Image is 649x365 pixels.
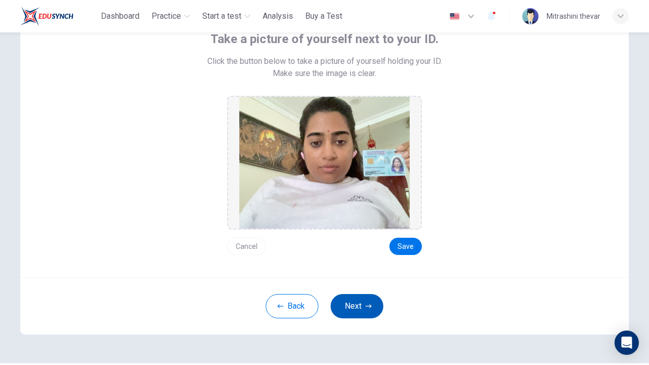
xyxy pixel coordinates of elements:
[259,7,297,25] button: Analysis
[210,31,439,47] span: Take a picture of yourself next to your ID.
[198,7,255,25] button: Start a test
[148,7,194,25] button: Practice
[263,10,293,22] span: Analysis
[331,294,383,318] button: Next
[202,10,241,22] span: Start a test
[97,7,143,25] button: Dashboard
[207,55,442,67] span: Click the button below to take a picture of yourself holding your ID.
[101,10,139,22] span: Dashboard
[305,10,342,22] span: Buy a Test
[448,13,461,20] img: en
[152,10,181,22] span: Practice
[522,8,538,24] img: Profile picture
[301,7,346,25] button: Buy a Test
[227,238,266,255] button: Cancel
[20,6,97,26] a: ELTC logo
[615,331,639,355] div: Open Intercom Messenger
[389,238,422,255] button: Save
[20,6,74,26] img: ELTC logo
[239,97,410,229] img: preview screemshot
[547,10,600,22] div: Mitrashini thevar
[273,67,376,80] span: Make sure the image is clear.
[266,294,318,318] button: Back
